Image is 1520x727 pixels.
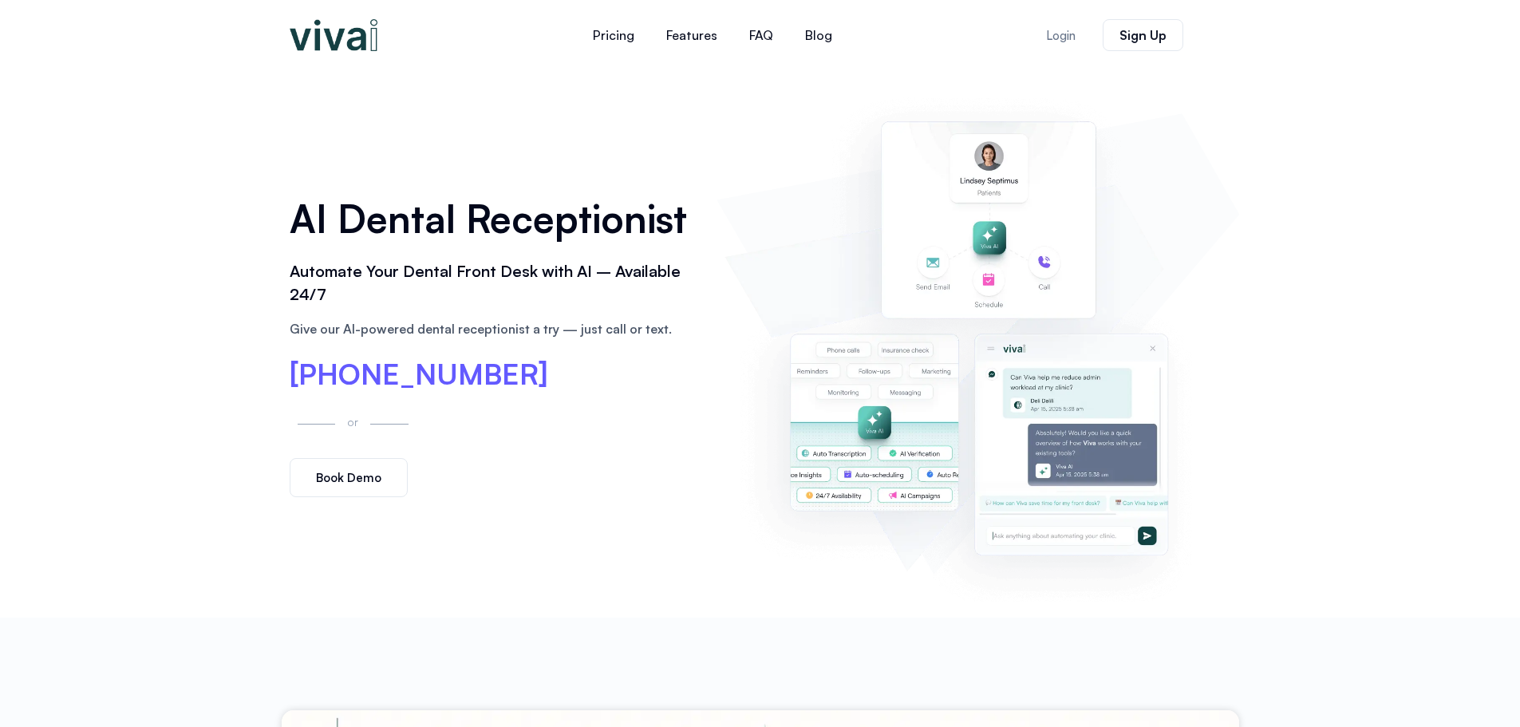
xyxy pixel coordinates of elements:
[290,191,701,247] h1: AI Dental Receptionist
[650,16,733,54] a: Features
[290,319,701,338] p: Give our AI-powered dental receptionist a try — just call or text.
[290,260,701,306] h2: Automate Your Dental Front Desk with AI – Available 24/7
[290,360,548,389] a: [PHONE_NUMBER]
[577,16,650,54] a: Pricing
[1046,30,1076,41] span: Login
[733,16,789,54] a: FAQ
[1103,19,1183,51] a: Sign Up
[316,472,381,484] span: Book Demo
[290,458,408,497] a: Book Demo
[481,16,944,54] nav: Menu
[789,16,848,54] a: Blog
[1119,29,1167,41] span: Sign Up
[724,86,1230,602] img: AI dental receptionist dashboard – virtual receptionist dental office
[1027,20,1095,51] a: Login
[343,413,362,431] p: or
